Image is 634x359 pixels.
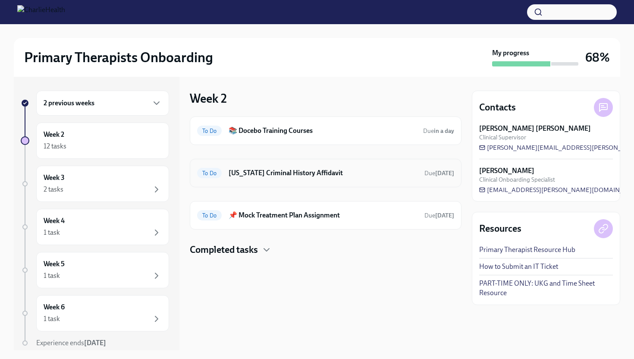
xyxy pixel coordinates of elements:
a: Week 61 task [21,295,169,331]
strong: [DATE] [435,212,454,219]
div: Completed tasks [190,243,461,256]
h6: 2 previous weeks [44,98,94,108]
span: August 17th, 2025 09:00 [424,169,454,177]
a: Week 32 tasks [21,166,169,202]
a: Primary Therapist Resource Hub [479,245,575,255]
h4: Resources [479,222,521,235]
div: 2 previous weeks [36,91,169,116]
h6: 📌 Mock Treatment Plan Assignment [229,211,417,220]
a: To Do[US_STATE] Criminal History AffidavitDue[DATE] [197,166,454,180]
span: Clinical Onboarding Specialist [479,176,555,184]
a: Week 51 task [21,252,169,288]
div: 1 task [44,314,60,324]
strong: My progress [492,48,529,58]
h6: Week 5 [44,259,65,269]
a: To Do📌 Mock Treatment Plan AssignmentDue[DATE] [197,208,454,222]
img: CharlieHealth [17,5,65,19]
strong: [PERSON_NAME] [479,166,534,176]
div: 2 tasks [44,185,63,194]
span: To Do [197,212,222,219]
h6: [US_STATE] Criminal History Affidavit [229,168,417,178]
h6: Week 4 [44,216,65,226]
a: Week 41 task [21,209,169,245]
a: PART-TIME ONLY: UKG and Time Sheet Resource [479,279,613,298]
a: To Do📚 Docebo Training CoursesDuein a day [197,124,454,138]
span: Due [423,127,454,135]
span: Clinical Supervisor [479,133,526,142]
div: 1 task [44,271,60,280]
strong: [DATE] [84,339,106,347]
span: Due [424,170,454,177]
strong: [DATE] [435,170,454,177]
h2: Primary Therapists Onboarding [24,49,213,66]
span: August 19th, 2025 09:00 [423,127,454,135]
h6: Week 2 [44,130,64,139]
strong: [PERSON_NAME] [PERSON_NAME] [479,124,591,133]
strong: in a day [434,127,454,135]
h4: Completed tasks [190,243,258,256]
div: 1 task [44,228,60,237]
span: To Do [197,170,222,176]
h3: 68% [585,50,610,65]
h4: Contacts [479,101,516,114]
h3: Week 2 [190,91,227,106]
h6: 📚 Docebo Training Courses [229,126,416,135]
span: To Do [197,128,222,134]
div: 12 tasks [44,142,66,151]
span: Due [424,212,454,219]
a: How to Submit an IT Ticket [479,262,558,271]
h6: Week 6 [44,302,65,312]
h6: Week 3 [44,173,65,183]
a: Week 212 tasks [21,123,169,159]
span: August 15th, 2025 09:00 [424,211,454,220]
span: Experience ends [36,339,106,347]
